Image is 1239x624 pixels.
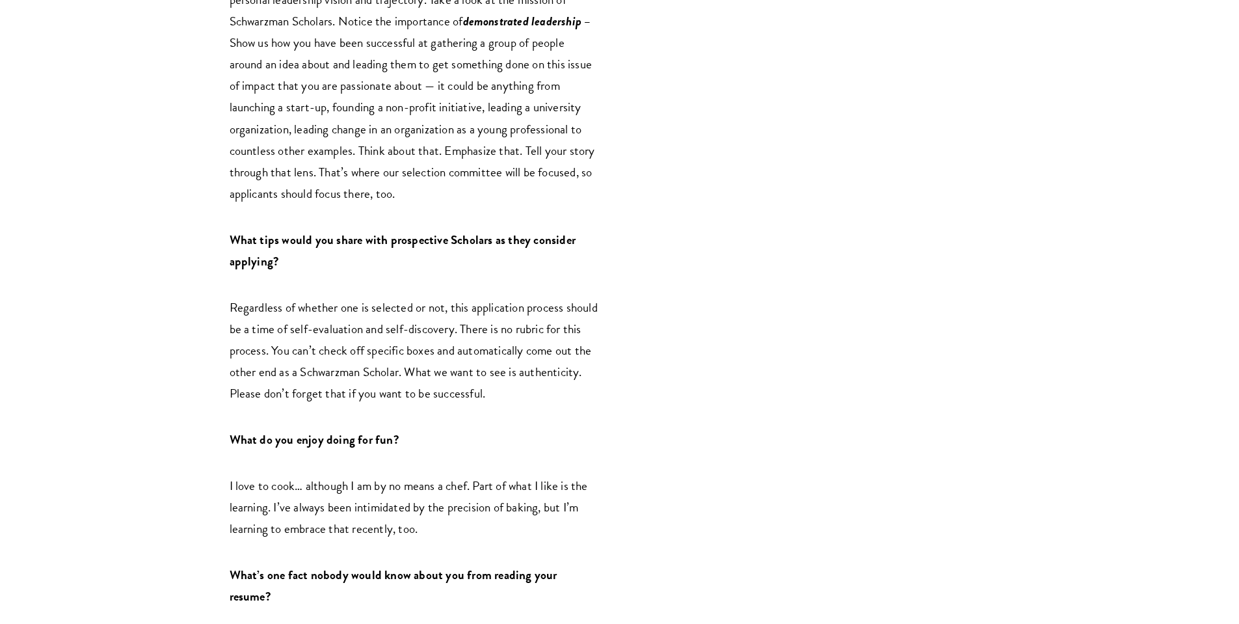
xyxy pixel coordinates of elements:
span: Show us how you have been successful at gathering a group of people around an idea about and lead... [230,33,593,159]
span: What’s one fact nobody would know about you from reading your resume? [230,565,557,606]
span: I love to cook… although I am by no means a chef. Part of what I like is the learning. I’ve alway... [230,476,588,538]
span: What tips would you share with prospective Scholars as they consider applying? [230,230,576,271]
span: Think about that. Emphasize that. Tell your story through that lens. That’s where our selection c... [230,141,595,203]
span: demonstrated leadership – [463,12,591,31]
span: Regardless of whether one is selected or not, this application process should be a time of self-e... [230,298,598,403]
span: What do you enjoy doing for fun? [230,430,399,449]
